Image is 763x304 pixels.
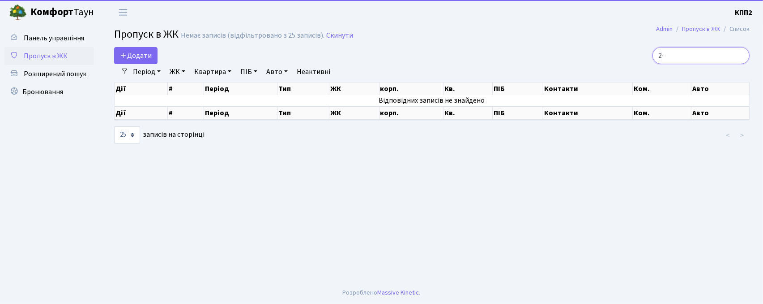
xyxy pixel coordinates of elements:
[30,5,94,20] span: Таун
[114,126,140,143] select: записів на сторінці
[115,106,168,120] th: Дії
[493,83,544,95] th: ПІБ
[326,31,353,40] a: Скинути
[735,7,752,18] a: КПП2
[129,64,164,79] a: Період
[379,83,444,95] th: корп.
[379,106,444,120] th: корп.
[643,20,763,39] nav: breadcrumb
[652,47,750,64] input: Пошук...
[682,24,720,34] a: Пропуск в ЖК
[4,29,94,47] a: Панель управління
[691,106,750,120] th: Авто
[543,83,633,95] th: Контакти
[277,106,330,120] th: Тип
[9,4,27,22] img: logo.png
[720,24,750,34] li: Список
[237,64,261,79] a: ПІБ
[277,83,330,95] th: Тип
[329,106,379,120] th: ЖК
[4,47,94,65] a: Пропуск в ЖК
[120,51,152,61] span: Додати
[543,106,633,120] th: Контакти
[114,126,205,143] label: записів на сторінці
[204,83,277,95] th: Період
[633,106,691,120] th: Ком.
[656,24,673,34] a: Admin
[633,83,691,95] th: Ком.
[181,31,324,40] div: Немає записів (відфільтровано з 25 записів).
[30,5,73,19] b: Комфорт
[4,65,94,83] a: Розширений пошук
[343,288,421,298] div: Розроблено .
[24,69,86,79] span: Розширений пошук
[114,26,179,42] span: Пропуск в ЖК
[114,47,158,64] a: Додати
[24,33,84,43] span: Панель управління
[191,64,235,79] a: Квартира
[115,83,168,95] th: Дії
[443,106,493,120] th: Кв.
[691,83,750,95] th: Авто
[735,8,752,17] b: КПП2
[204,106,277,120] th: Період
[22,87,63,97] span: Бронювання
[4,83,94,101] a: Бронювання
[378,288,419,297] a: Massive Kinetic
[493,106,544,120] th: ПІБ
[168,106,204,120] th: #
[168,83,204,95] th: #
[166,64,189,79] a: ЖК
[293,64,334,79] a: Неактивні
[329,83,379,95] th: ЖК
[115,95,750,106] td: Відповідних записів не знайдено
[24,51,68,61] span: Пропуск в ЖК
[263,64,291,79] a: Авто
[112,5,134,20] button: Переключити навігацію
[443,83,493,95] th: Кв.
